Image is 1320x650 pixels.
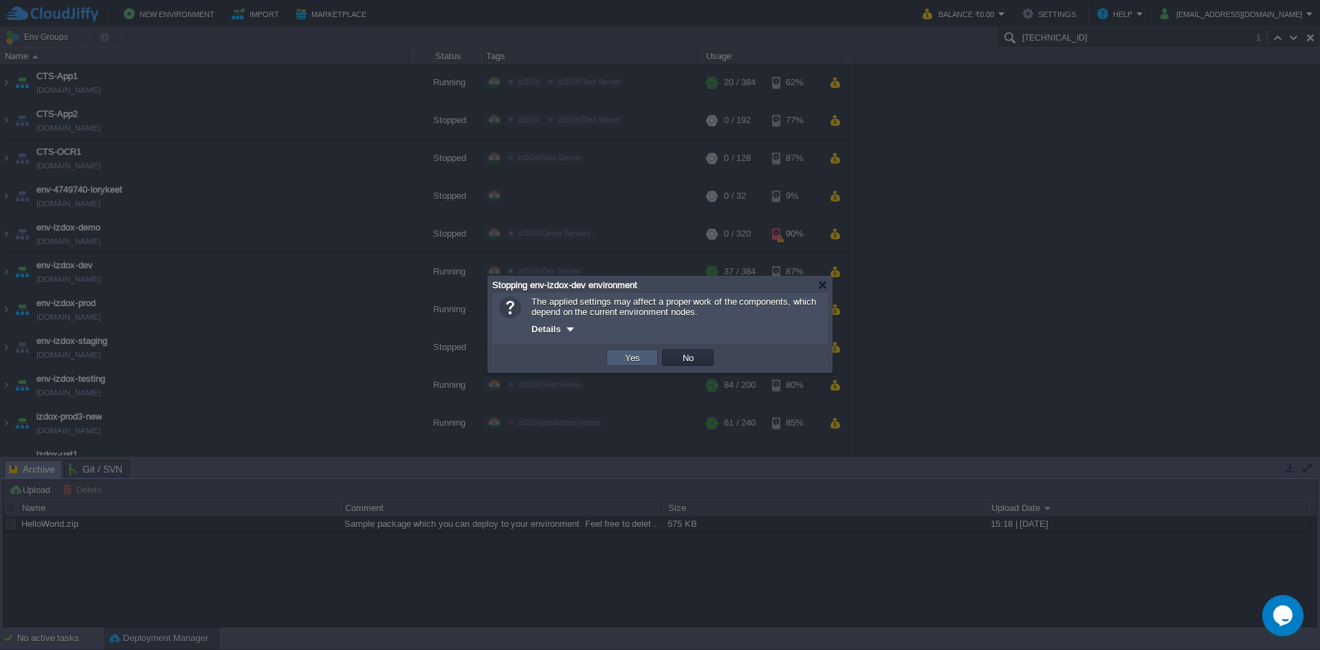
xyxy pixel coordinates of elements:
[531,324,561,334] span: Details
[492,280,637,290] span: Stopping env-izdox-dev environment
[679,351,698,364] button: No
[621,351,644,364] button: Yes
[531,296,816,317] span: The applied settings may affect a proper work of the components, which depend on the current envi...
[1262,595,1306,636] iframe: chat widget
